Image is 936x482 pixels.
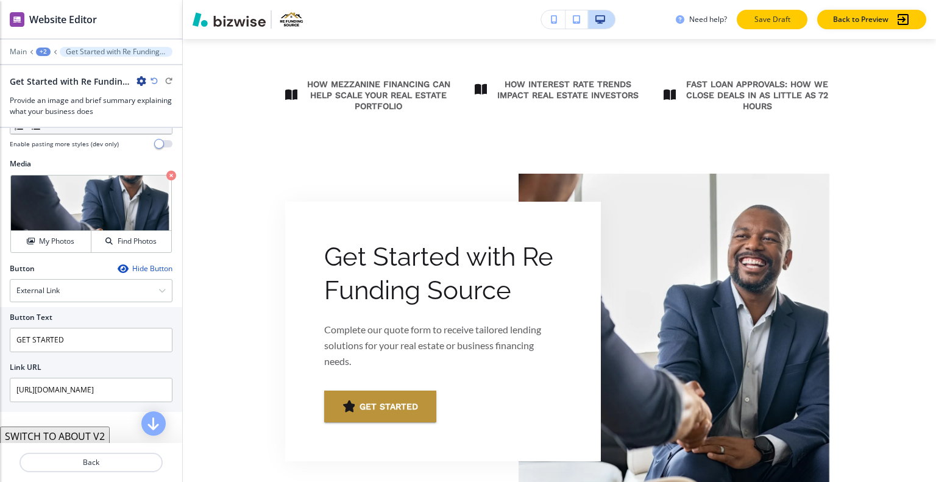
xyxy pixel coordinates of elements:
button: Hide Button [118,264,172,274]
button: +2 [36,48,51,56]
h4: Enable pasting more styles (dev only) [10,140,119,149]
p: Save Draft [753,14,792,25]
p: Get Started with Re Funding Source [66,48,166,56]
img: Your Logo [277,10,308,29]
img: Bizwise Logo [193,12,266,27]
h2: Button Text [10,312,52,323]
a: How Mezzanine Financing Can Help Scale Your Real Estate Portfolio [285,69,455,121]
p: Complete our quote form to receive tailored lending solutions for your real estate or business fi... [324,322,562,369]
button: Get Started with Re Funding Source [60,47,172,57]
h2: Button [10,263,35,274]
p: Back [21,457,161,468]
a: Fast Loan Approvals: How We Close Deals in as Little as 72 Hours [664,69,834,121]
h4: Find Photos [118,236,157,247]
button: My Photos [11,231,91,252]
h4: External Link [16,285,60,296]
button: Save Draft [737,10,807,29]
h3: Need help? [689,14,727,25]
button: Main [10,48,27,56]
h4: My Photos [39,236,74,247]
h2: Get Started with Re Funding Source [10,75,132,88]
h2: Get Started with Re Funding Source [324,241,562,307]
div: My PhotosFind Photos [10,174,172,253]
a: How Interest Rate Trends Impact Real Estate Investors [475,69,645,110]
h3: Provide an image and brief summary explaining what your business does [10,95,172,117]
h2: Website Editor [29,12,97,27]
h2: Media [10,158,172,169]
a: GET STARTED [324,391,436,422]
img: editor icon [10,12,24,27]
button: Back [19,453,163,472]
h2: Link URL [10,362,41,373]
p: Back to Preview [833,14,888,25]
input: Ex. www.google.com [10,378,172,402]
button: Find Photos [91,231,171,252]
button: Back to Preview [817,10,926,29]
